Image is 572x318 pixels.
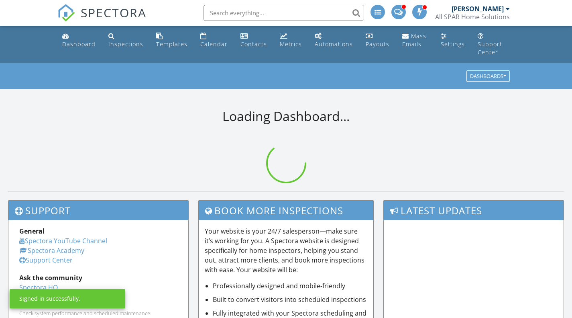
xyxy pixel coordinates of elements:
a: Payouts [362,29,393,52]
a: Automations (Advanced) [311,29,356,52]
div: All SPAR Home Solutions [435,13,510,21]
img: The Best Home Inspection Software - Spectora [57,4,75,22]
a: Spectora HQ [19,283,58,292]
div: Check system performance and scheduled maintenance. [19,310,177,316]
div: Settings [441,40,465,48]
div: Calendar [200,40,228,48]
li: Built to convert visitors into scheduled inspections [213,295,368,304]
li: Professionally designed and mobile-friendly [213,281,368,291]
div: Support Center [478,40,502,56]
button: Dashboards [466,71,510,82]
h3: Latest Updates [384,201,564,220]
div: Dashboards [470,74,506,79]
a: Spectora Academy [19,246,84,255]
a: SPECTORA [57,11,147,28]
a: Metrics [277,29,305,52]
input: Search everything... [204,5,364,21]
div: Metrics [280,40,302,48]
h3: Book More Inspections [199,201,374,220]
a: Mass Emails [399,29,432,52]
a: Spectora YouTube Channel [19,236,107,245]
div: [PERSON_NAME] [452,5,504,13]
a: Inspections [105,29,147,52]
div: Contacts [240,40,267,48]
a: Support Center [19,256,73,265]
p: Your website is your 24/7 salesperson—make sure it’s working for you. A Spectora website is desig... [205,226,368,275]
a: Contacts [237,29,270,52]
div: Dashboard [62,40,96,48]
a: Settings [438,29,468,52]
a: Templates [153,29,191,52]
div: Inspections [108,40,143,48]
strong: General [19,227,45,236]
div: Mass Emails [402,32,426,48]
a: Calendar [197,29,231,52]
h3: Support [8,201,188,220]
div: Templates [156,40,187,48]
a: Support Center [474,29,513,60]
span: SPECTORA [81,4,147,21]
div: Signed in successfully. [19,295,80,303]
a: Dashboard [59,29,99,52]
div: Automations [315,40,353,48]
div: Ask the community [19,273,177,283]
div: Payouts [366,40,389,48]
